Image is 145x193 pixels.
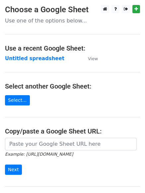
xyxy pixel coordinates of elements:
[81,56,98,61] a: View
[5,127,140,135] h4: Copy/paste a Google Sheet URL:
[5,56,64,61] a: Untitled spreadsheet
[5,138,137,150] input: Paste your Google Sheet URL here
[5,152,73,157] small: Example: [URL][DOMAIN_NAME]
[112,161,145,193] iframe: Chat Widget
[5,165,22,175] input: Next
[88,56,98,61] small: View
[5,5,140,15] h3: Choose a Google Sheet
[5,82,140,90] h4: Select another Google Sheet:
[5,95,30,105] a: Select...
[5,17,140,24] p: Use one of the options below...
[5,44,140,52] h4: Use a recent Google Sheet:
